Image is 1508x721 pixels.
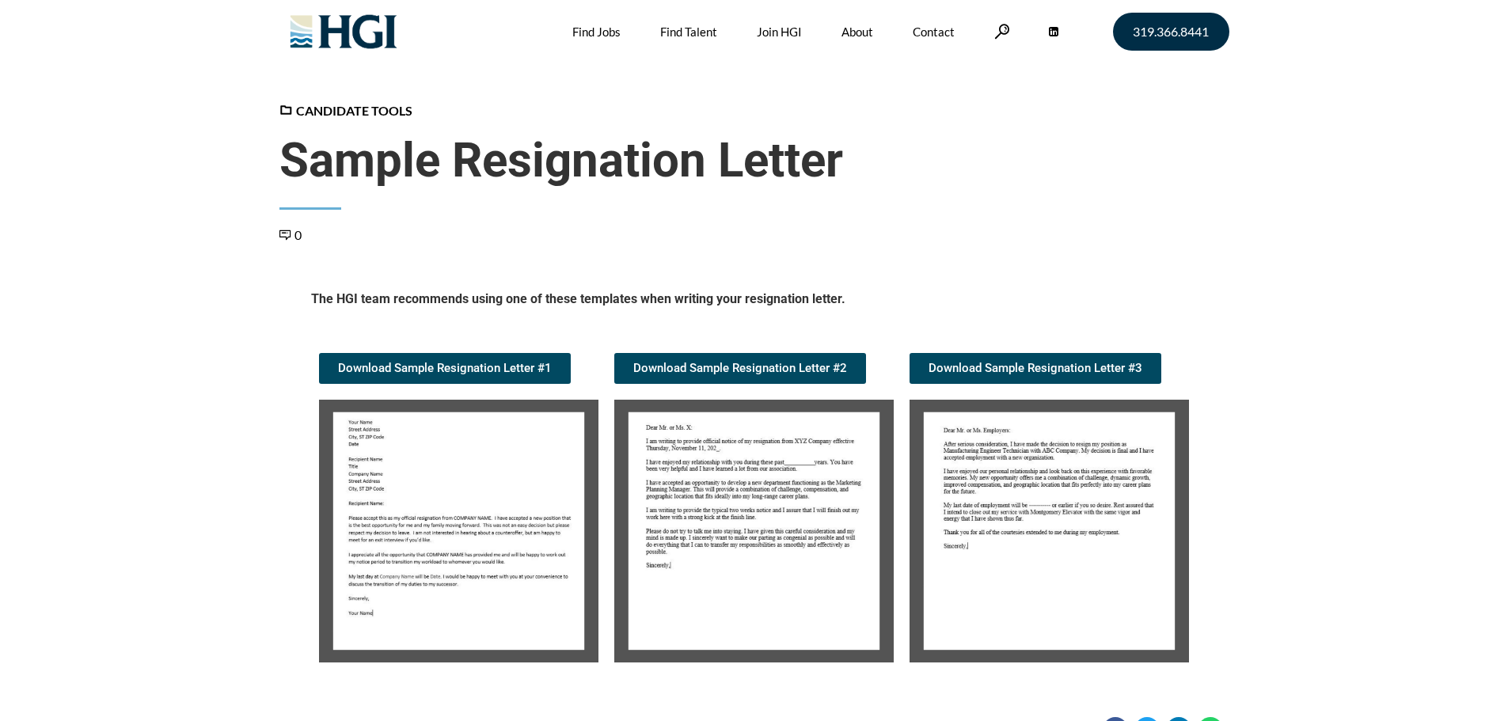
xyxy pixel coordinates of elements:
[1133,25,1209,38] span: 319.366.8441
[279,227,302,242] a: 0
[279,132,1229,189] span: Sample Resignation Letter
[338,362,552,374] span: Download Sample Resignation Letter #1
[633,362,847,374] span: Download Sample Resignation Letter #2
[910,353,1161,384] a: Download Sample Resignation Letter #3
[311,290,1198,313] h5: The HGI team recommends using one of these templates when writing your resignation letter.
[994,24,1010,39] a: Search
[929,362,1142,374] span: Download Sample Resignation Letter #3
[614,353,866,384] a: Download Sample Resignation Letter #2
[1113,13,1229,51] a: 319.366.8441
[319,353,571,384] a: Download Sample Resignation Letter #1
[279,103,412,118] a: Candidate Tools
